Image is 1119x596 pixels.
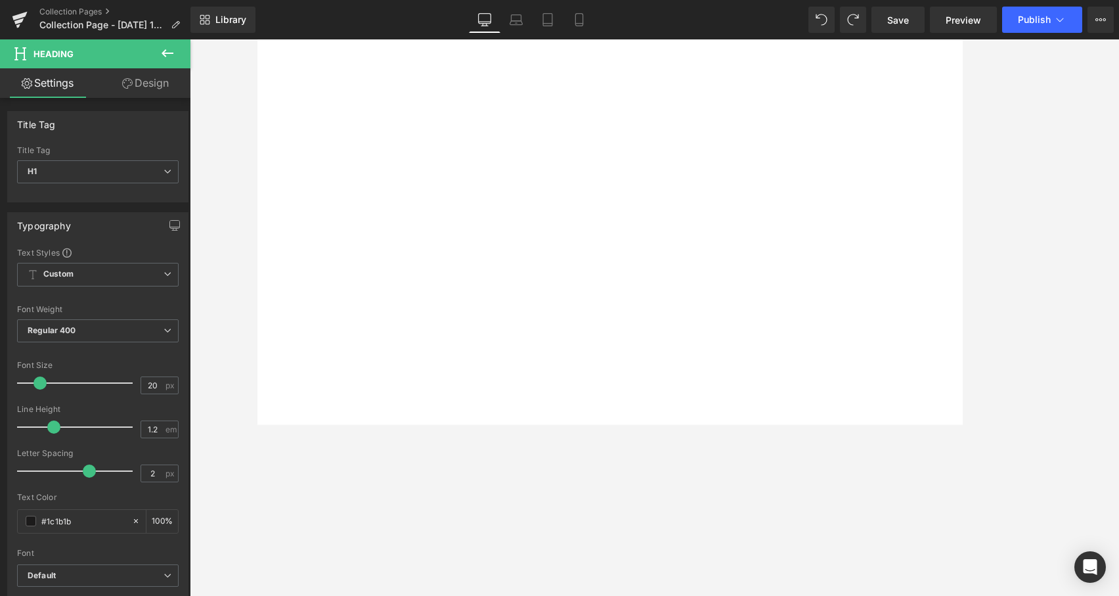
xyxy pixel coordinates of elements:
span: Preview [946,13,981,27]
button: Publish [1002,7,1082,33]
span: px [165,381,177,390]
span: Collection Page - [DATE] 15:03:54 [39,20,165,30]
div: % [146,510,178,533]
div: Title Tag [17,146,179,155]
span: Heading [33,49,74,59]
div: Open Intercom Messenger [1074,551,1106,583]
div: Text Color [17,493,179,502]
div: Font Weight [17,305,179,314]
span: Library [215,14,246,26]
div: Font Size [17,361,179,370]
button: Undo [808,7,835,33]
a: Collection Pages [39,7,190,17]
span: Publish [1018,14,1051,25]
a: Preview [930,7,997,33]
div: Title Tag [17,112,56,130]
i: Default [28,570,56,582]
b: H1 [28,166,37,176]
div: Text Styles [17,247,179,258]
span: Save [887,13,909,27]
div: Font [17,549,179,558]
a: Design [98,68,193,98]
b: Custom [43,269,74,280]
span: em [165,425,177,434]
a: Tablet [532,7,563,33]
span: px [165,469,177,478]
a: New Library [190,7,255,33]
a: Desktop [469,7,500,33]
button: Redo [840,7,866,33]
div: Line Height [17,405,179,414]
b: Regular 400 [28,325,76,335]
a: Mobile [563,7,595,33]
button: More [1087,7,1114,33]
input: Color [41,514,125,528]
div: Letter Spacing [17,449,179,458]
a: Laptop [500,7,532,33]
div: Typography [17,213,71,231]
